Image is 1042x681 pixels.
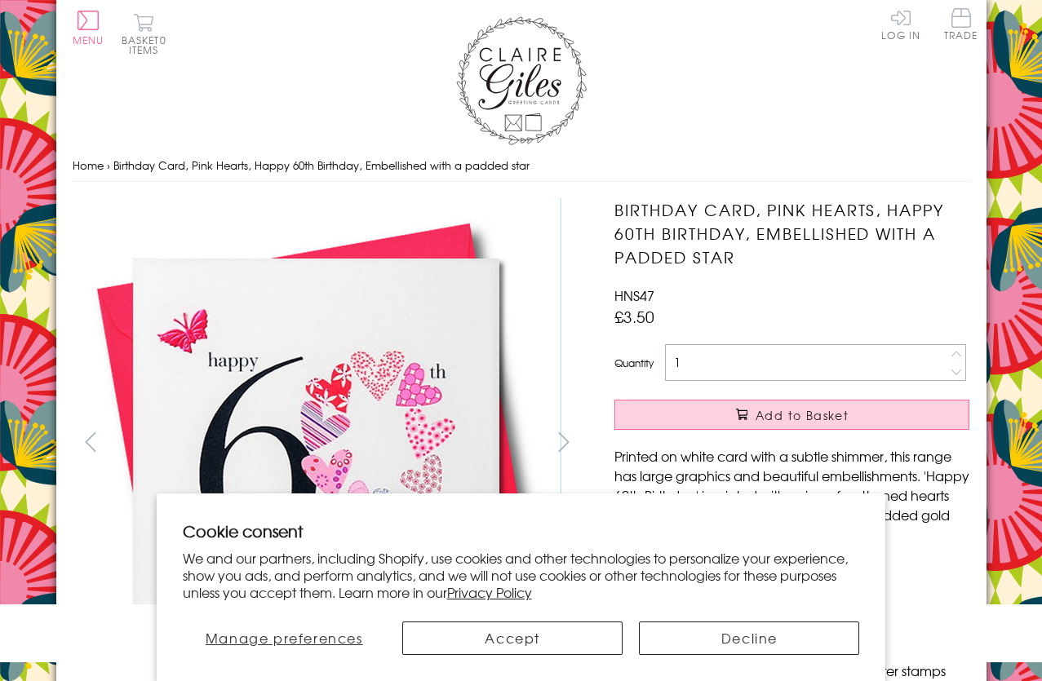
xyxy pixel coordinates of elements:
span: Trade [944,8,978,40]
span: Add to Basket [756,407,849,423]
img: Claire Giles Greetings Cards [456,16,587,145]
span: › [107,157,110,173]
button: Menu [73,11,104,45]
button: Manage preferences [183,621,386,655]
span: £3.50 [614,305,654,328]
button: Decline [639,621,859,655]
span: Menu [73,33,104,47]
button: next [545,423,582,460]
span: Manage preferences [206,628,363,648]
p: Printed on white card with a subtle shimmer, this range has large graphics and beautiful embellis... [614,446,969,544]
span: 0 items [129,33,166,57]
h2: Cookie consent [183,520,860,542]
span: HNS47 [614,285,654,305]
a: Trade [944,8,978,43]
nav: breadcrumbs [73,149,970,183]
label: Quantity [614,356,654,370]
a: Home [73,157,104,173]
button: Add to Basket [614,400,969,430]
a: Log In [881,8,920,40]
button: Accept [402,621,623,655]
h1: Birthday Card, Pink Hearts, Happy 60th Birthday, Embellished with a padded star [614,198,969,268]
a: Privacy Policy [447,582,532,602]
button: prev [73,423,109,460]
span: Birthday Card, Pink Hearts, Happy 60th Birthday, Embellished with a padded star [113,157,530,173]
button: Basket0 items [122,13,166,55]
p: We and our partners, including Shopify, use cookies and other technologies to personalize your ex... [183,550,860,600]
